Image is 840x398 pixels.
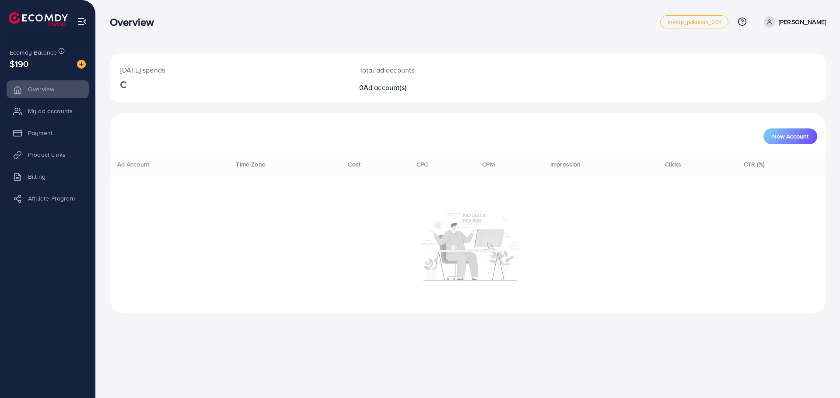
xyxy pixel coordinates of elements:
p: [DATE] spends [120,65,338,75]
span: Ad account(s) [364,83,406,92]
span: metap_pakistan_001 [668,19,721,25]
p: [PERSON_NAME] [779,17,826,27]
a: metap_pakistan_001 [660,15,728,28]
span: Ecomdy Balance [10,48,57,57]
h3: Overview [110,16,161,28]
span: New Account [772,133,808,139]
img: logo [9,12,68,26]
img: image [77,60,86,69]
img: menu [77,17,87,27]
span: $190 [10,57,29,70]
a: [PERSON_NAME] [760,16,826,28]
h2: 0 [359,83,517,92]
p: Total ad accounts [359,65,517,75]
button: New Account [763,128,817,144]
